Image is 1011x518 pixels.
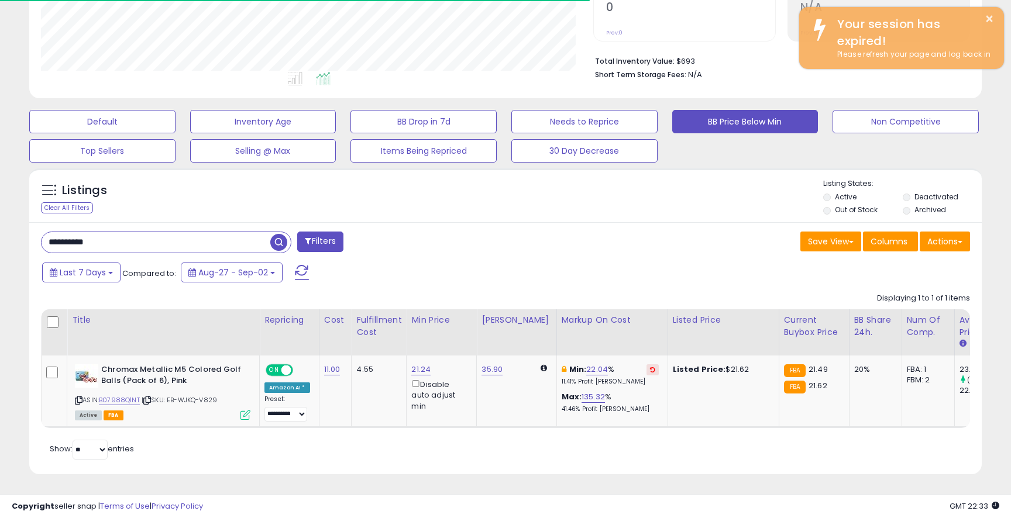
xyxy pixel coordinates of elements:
span: Columns [871,236,907,247]
strong: Copyright [12,500,54,512]
i: Revert to store-level Min Markup [650,367,655,372]
div: Avg Win Price [960,314,1002,339]
label: Deactivated [914,192,958,202]
small: Prev: 0 [606,29,623,36]
div: Your session has expired! [828,16,995,49]
li: $693 [595,53,961,67]
button: Top Sellers [29,139,176,163]
button: Non Competitive [833,110,979,133]
button: × [985,12,994,26]
th: The percentage added to the cost of goods (COGS) that forms the calculator for Min & Max prices. [556,309,668,355]
div: Fulfillment Cost [356,314,401,339]
a: B07988Q1NT [99,395,140,405]
label: Archived [914,205,946,215]
div: FBA: 1 [907,364,945,375]
span: | SKU: EB-WJKQ-V829 [142,395,217,405]
div: 23.81 [960,364,1007,375]
button: Needs to Reprice [511,110,658,133]
p: 41.46% Profit [PERSON_NAME] [562,405,659,413]
div: Markup on Cost [562,314,663,326]
div: Listed Price [673,314,774,326]
div: Min Price [411,314,472,326]
a: 135.32 [582,391,605,403]
span: Last 7 Days [60,267,106,278]
p: 11.41% Profit [PERSON_NAME] [562,378,659,386]
div: Displaying 1 to 1 of 1 items [877,293,970,304]
label: Out of Stock [835,205,878,215]
span: OFF [291,365,310,375]
b: Total Inventory Value: [595,56,675,66]
div: Title [72,314,255,326]
p: Listing States: [823,178,981,189]
label: Active [835,192,857,202]
button: Items Being Repriced [350,139,497,163]
span: 21.62 [809,380,827,391]
div: BB Share 24h. [854,314,897,339]
div: Cost [324,314,347,326]
span: N/A [688,69,702,80]
a: 11.00 [324,364,341,375]
div: Please refresh your page and log back in [828,49,995,60]
small: Avg Win Price. [960,339,967,349]
button: Save View [800,232,861,251]
h5: Listings [62,182,107,199]
div: Repricing [264,314,314,326]
div: ASIN: [75,364,250,419]
i: This overrides the store level min markup for this listing [562,365,566,373]
button: Actions [920,232,970,251]
span: Show: entries [50,443,134,454]
span: FBA [104,410,123,420]
b: Chromax Metallic M5 Colored Golf Balls (Pack of 6), Pink [101,364,243,389]
button: Selling @ Max [190,139,336,163]
div: 22.83 [960,385,1007,396]
div: Num of Comp. [907,314,950,339]
div: 20% [854,364,893,375]
b: Listed Price: [673,364,726,375]
h2: N/A [800,1,969,16]
a: 22.04 [586,364,608,375]
a: 21.24 [411,364,431,375]
div: Disable auto adjust min [411,378,467,412]
b: Min: [569,364,587,375]
img: 41GKGRnSaNL._SL40_.jpg [75,364,98,388]
span: All listings currently available for purchase on Amazon [75,410,102,420]
div: % [562,392,659,413]
button: Last 7 Days [42,263,121,282]
a: Terms of Use [100,500,150,512]
i: Calculated using Dynamic Max Price. [541,364,547,372]
div: Current Buybox Price [784,314,844,339]
button: Default [29,110,176,133]
button: Columns [863,232,918,251]
b: Max: [562,391,582,402]
button: Aug-27 - Sep-02 [181,263,283,282]
div: 4.55 [356,364,397,375]
div: FBM: 2 [907,375,945,385]
button: Inventory Age [190,110,336,133]
button: BB Drop in 7d [350,110,497,133]
div: Clear All Filters [41,202,93,213]
div: seller snap | | [12,501,203,512]
small: FBA [784,381,806,393]
span: Compared to: [122,268,176,279]
small: (4.29%) [967,375,992,385]
button: 30 Day Decrease [511,139,658,163]
div: [PERSON_NAME] [482,314,551,326]
a: 35.90 [482,364,503,375]
div: $21.62 [673,364,770,375]
button: BB Price Below Min [672,110,819,133]
a: Privacy Policy [152,500,203,512]
span: 2025-09-11 22:33 GMT [950,500,999,512]
span: ON [267,365,281,375]
small: FBA [784,364,806,377]
button: Filters [297,232,343,252]
b: Short Term Storage Fees: [595,70,686,80]
div: Amazon AI * [264,382,310,393]
div: % [562,364,659,386]
h2: 0 [606,1,775,16]
div: Preset: [264,395,310,422]
span: Aug-27 - Sep-02 [198,267,268,278]
span: 21.49 [809,364,828,375]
